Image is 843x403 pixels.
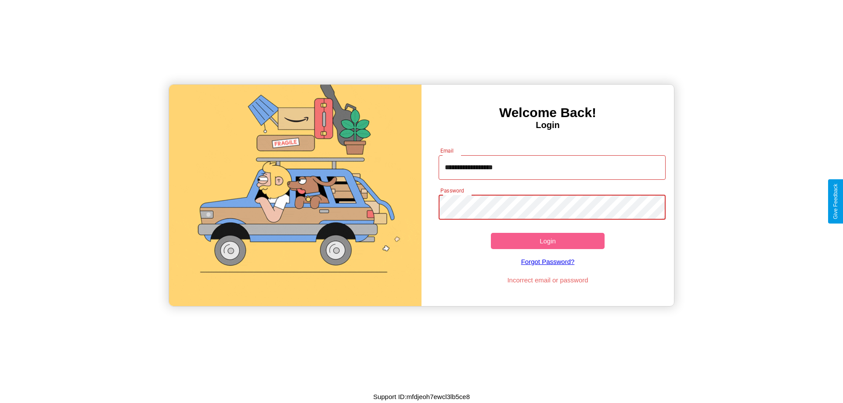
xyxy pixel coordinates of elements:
a: Forgot Password? [434,249,662,274]
button: Login [491,233,605,249]
h4: Login [421,120,674,130]
h3: Welcome Back! [421,105,674,120]
label: Password [440,187,464,194]
img: gif [169,85,421,306]
p: Support ID: mfdjeoh7ewcl3lb5ce8 [373,391,470,403]
label: Email [440,147,454,154]
p: Incorrect email or password [434,274,662,286]
div: Give Feedback [832,184,839,219]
